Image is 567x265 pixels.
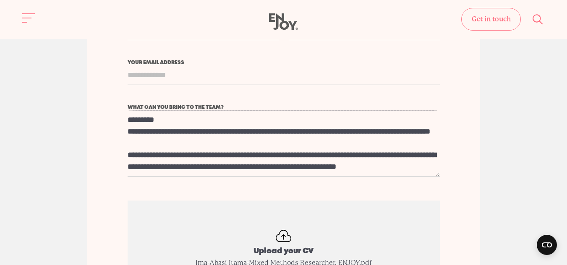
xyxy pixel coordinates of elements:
button: Open CMP widget [537,235,557,255]
button: Site navigation [20,9,38,27]
button: Site search [529,10,547,28]
a: Get in touch [461,8,521,31]
label: Your email address [128,60,440,65]
label: What can you bring to the team? [128,105,440,110]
